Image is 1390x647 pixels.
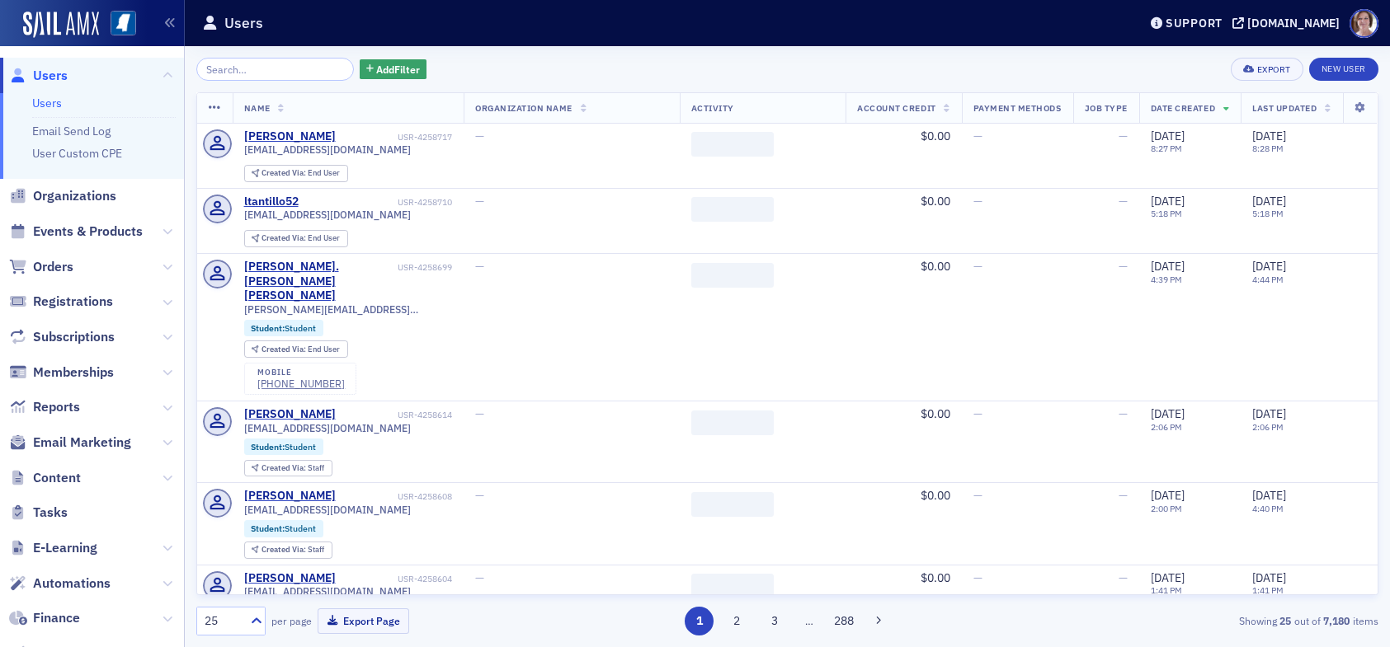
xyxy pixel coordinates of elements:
[475,259,484,274] span: —
[1252,503,1284,514] time: 4:40 PM
[318,608,409,634] button: Export Page
[1252,488,1286,503] span: [DATE]
[9,67,68,85] a: Users
[1257,65,1291,74] div: Export
[338,491,452,502] div: USR-4258608
[921,488,950,503] span: $0.00
[111,11,136,36] img: SailAMX
[271,613,312,628] label: per page
[1151,143,1182,154] time: 8:27 PM
[33,609,80,627] span: Finance
[475,406,484,421] span: —
[99,11,136,39] a: View Homepage
[9,223,143,241] a: Events & Products
[33,469,81,487] span: Content
[244,504,411,516] span: [EMAIL_ADDRESS][DOMAIN_NAME]
[244,195,299,209] div: ltantillo52
[1119,488,1128,503] span: —
[9,328,115,346] a: Subscriptions
[1232,17,1345,29] button: [DOMAIN_NAME]
[244,303,453,316] span: [PERSON_NAME][EMAIL_ADDRESS][PERSON_NAME][DOMAIN_NAME]
[1252,259,1286,274] span: [DATE]
[475,194,484,209] span: —
[1252,406,1286,421] span: [DATE]
[1151,208,1182,219] time: 5:18 PM
[262,345,340,354] div: End User
[244,230,348,247] div: Created Via: End User
[921,406,950,421] span: $0.00
[251,523,316,534] a: Student:Student
[691,492,774,517] span: ‌
[244,585,411,598] span: [EMAIL_ADDRESS][DOMAIN_NAME]
[1309,58,1378,81] a: New User
[32,146,122,161] a: User Custom CPE
[1119,570,1128,585] span: —
[9,187,116,205] a: Organizations
[475,129,484,143] span: —
[262,234,340,243] div: End User
[33,539,97,557] span: E-Learning
[244,571,336,586] div: [PERSON_NAME]
[33,258,73,276] span: Orders
[257,368,345,377] div: mobile
[1119,194,1128,209] span: —
[921,129,950,143] span: $0.00
[251,442,316,452] a: Student:Student
[921,259,950,274] span: $0.00
[33,504,68,522] span: Tasks
[301,197,452,208] div: USR-4258710
[1252,421,1284,433] time: 2:06 PM
[376,62,420,77] span: Add Filter
[196,58,354,81] input: Search…
[9,293,113,311] a: Registrations
[244,542,332,559] div: Created Via: Staff
[244,489,336,504] div: [PERSON_NAME]
[1321,613,1353,628] strong: 7,180
[1350,9,1378,38] span: Profile
[1119,259,1128,274] span: —
[723,607,752,635] button: 2
[262,232,308,243] span: Created Via :
[23,12,99,38] img: SailAMX
[9,609,80,627] a: Finance
[244,165,348,182] div: Created Via: End User
[1252,584,1284,596] time: 1:41 PM
[33,363,114,382] span: Memberships
[691,197,774,222] span: ‌
[262,169,340,178] div: End User
[1247,16,1340,30] div: [DOMAIN_NAME]
[1166,16,1223,30] div: Support
[1151,570,1185,585] span: [DATE]
[1277,613,1294,628] strong: 25
[33,398,80,416] span: Reports
[475,570,484,585] span: —
[205,612,241,630] div: 25
[244,460,332,477] div: Created Via: Staff
[1231,58,1303,81] button: Export
[1252,102,1317,114] span: Last Updated
[32,124,111,138] a: Email Send Log
[244,209,411,221] span: [EMAIL_ADDRESS][DOMAIN_NAME]
[244,422,411,434] span: [EMAIL_ADDRESS][DOMAIN_NAME]
[9,504,68,522] a: Tasks
[1151,259,1185,274] span: [DATE]
[1119,406,1128,421] span: —
[262,544,308,555] span: Created Via :
[691,410,774,435] span: ‌
[244,320,324,336] div: Student:
[760,607,789,635] button: 3
[691,102,734,114] span: Activity
[475,488,484,503] span: —
[244,129,336,144] a: [PERSON_NAME]
[262,546,324,555] div: Staff
[244,260,395,303] a: [PERSON_NAME].[PERSON_NAME] [PERSON_NAME]
[1151,129,1185,143] span: [DATE]
[973,194,982,209] span: —
[1151,102,1215,114] span: Date Created
[973,488,982,503] span: —
[33,328,115,346] span: Subscriptions
[244,520,324,537] div: Student:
